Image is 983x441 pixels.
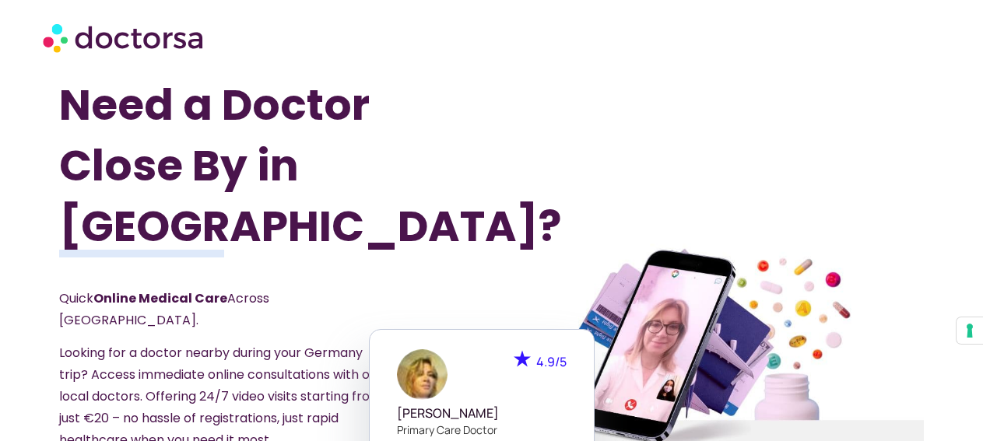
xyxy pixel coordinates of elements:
strong: Online Medical Care [93,289,227,307]
span: Quick Across [GEOGRAPHIC_DATA]. [59,289,269,329]
p: Primary care doctor [397,422,567,438]
h5: [PERSON_NAME] [397,406,567,421]
h1: Need a Doctor Close By in [GEOGRAPHIC_DATA]? [59,75,427,257]
span: 4.9/5 [536,353,567,370]
button: Your consent preferences for tracking technologies [957,317,983,344]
